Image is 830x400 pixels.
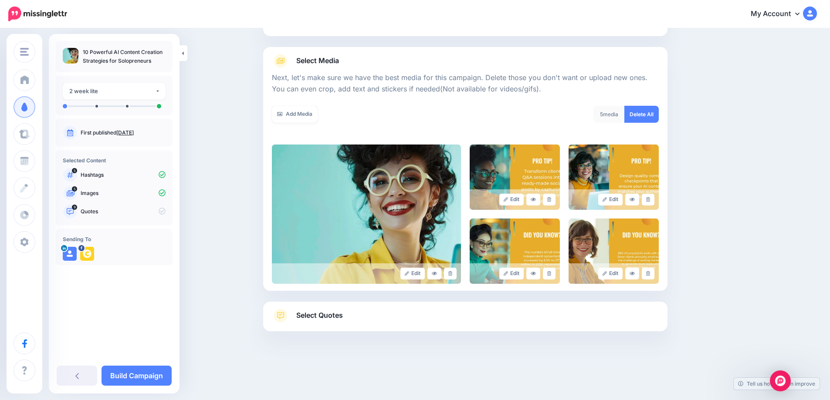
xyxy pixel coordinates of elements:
[624,106,659,123] a: Delete All
[63,236,166,242] h4: Sending To
[20,48,29,56] img: menu.png
[8,7,67,21] img: Missinglettr
[81,129,166,137] p: First published
[272,72,659,95] p: Next, let's make sure we have the best media for this campaign. Delete those you don't want or up...
[81,208,166,215] p: Quotes
[81,189,166,197] p: Images
[63,83,166,100] button: 2 week lite
[598,268,623,279] a: Edit
[63,247,77,261] img: user_default_image.png
[770,370,791,391] div: Open Intercom Messenger
[72,168,77,173] span: 5
[272,106,318,123] a: Add Media
[400,268,425,279] a: Edit
[499,194,524,205] a: Edit
[81,171,166,179] p: Hashtags
[600,111,603,118] span: 5
[83,48,166,65] p: 10 Powerful AI Content Creation Strategies for Solopreneurs
[470,145,560,210] img: 35a64dc4445a76e87590f71a9c2c8930_large.jpg
[63,157,166,164] h4: Selected Content
[116,129,134,136] a: [DATE]
[296,309,343,321] span: Select Quotes
[742,3,817,25] a: My Account
[296,55,339,67] span: Select Media
[593,106,625,123] div: media
[72,205,77,210] span: 9
[569,218,659,284] img: 45188c6a5b2b198c79fcc15fe71950ca_large.jpg
[499,268,524,279] a: Edit
[63,48,78,64] img: d90a19a01a4ed3afbbce3a74ae7c2668_thumb.jpg
[272,68,659,284] div: Select Media
[272,145,461,284] img: d90a19a01a4ed3afbbce3a74ae7c2668_large.jpg
[69,86,155,96] div: 2 week lite
[569,145,659,210] img: 1654725b2445ae3592fd857f544c616c_large.jpg
[80,247,94,261] img: 196676706_108571301444091_499029507392834038_n-bsa103351.png
[272,309,659,331] a: Select Quotes
[72,186,77,192] span: 5
[734,378,820,390] a: Tell us how we can improve
[272,54,659,68] a: Select Media
[470,218,560,284] img: 498ac3579220c5600568845e190f7872_large.jpg
[598,194,623,205] a: Edit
